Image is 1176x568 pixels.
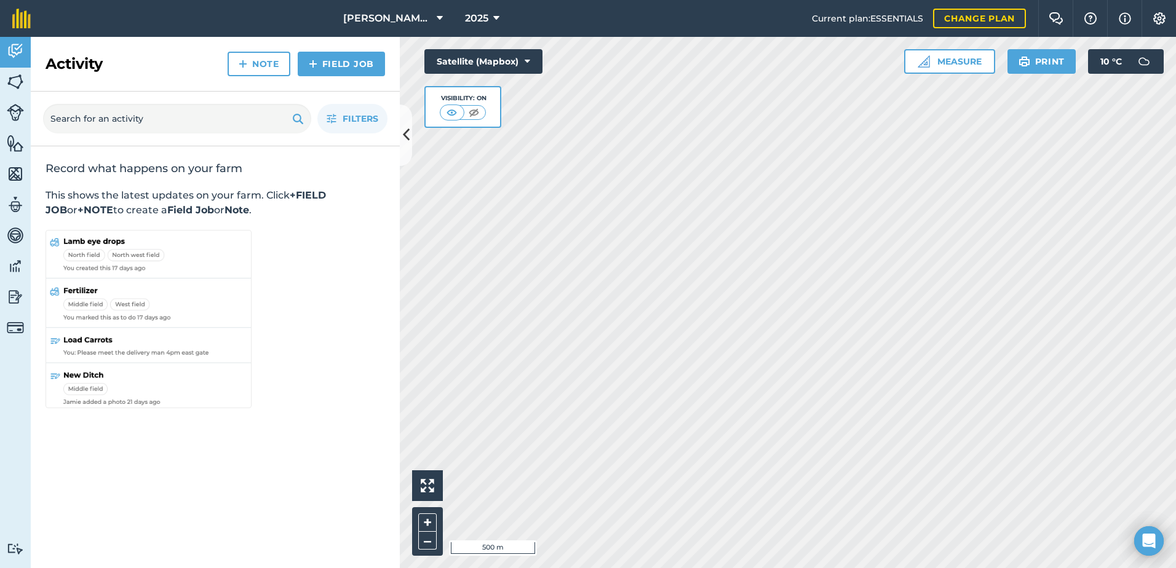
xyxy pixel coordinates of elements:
[424,49,542,74] button: Satellite (Mapbox)
[77,204,113,216] strong: +NOTE
[1152,12,1167,25] img: A cog icon
[7,42,24,60] img: svg+xml;base64,PD94bWwgdmVyc2lvbj0iMS4wIiBlbmNvZGluZz0idXRmLTgiPz4KPCEtLSBHZW5lcmF0b3I6IEFkb2JlIE...
[7,319,24,336] img: svg+xml;base64,PD94bWwgdmVyc2lvbj0iMS4wIiBlbmNvZGluZz0idXRmLTgiPz4KPCEtLSBHZW5lcmF0b3I6IEFkb2JlIE...
[46,161,385,176] h2: Record what happens on your farm
[7,104,24,121] img: svg+xml;base64,PD94bWwgdmVyc2lvbj0iMS4wIiBlbmNvZGluZz0idXRmLTgiPz4KPCEtLSBHZW5lcmF0b3I6IEFkb2JlIE...
[1132,49,1156,74] img: svg+xml;base64,PD94bWwgdmVyc2lvbj0iMS4wIiBlbmNvZGluZz0idXRmLTgiPz4KPCEtLSBHZW5lcmF0b3I6IEFkb2JlIE...
[1007,49,1076,74] button: Print
[1134,526,1164,556] div: Open Intercom Messenger
[12,9,31,28] img: fieldmargin Logo
[1088,49,1164,74] button: 10 °C
[7,288,24,306] img: svg+xml;base64,PD94bWwgdmVyc2lvbj0iMS4wIiBlbmNvZGluZz0idXRmLTgiPz4KPCEtLSBHZW5lcmF0b3I6IEFkb2JlIE...
[1083,12,1098,25] img: A question mark icon
[444,106,459,119] img: svg+xml;base64,PHN2ZyB4bWxucz0iaHR0cDovL3d3dy53My5vcmcvMjAwMC9zdmciIHdpZHRoPSI1MCIgaGVpZ2h0PSI0MC...
[298,52,385,76] a: Field Job
[933,9,1026,28] a: Change plan
[1019,54,1030,69] img: svg+xml;base64,PHN2ZyB4bWxucz0iaHR0cDovL3d3dy53My5vcmcvMjAwMC9zdmciIHdpZHRoPSIxOSIgaGVpZ2h0PSIyNC...
[1049,12,1063,25] img: Two speech bubbles overlapping with the left bubble in the forefront
[421,479,434,492] img: Four arrows, one pointing top left, one top right, one bottom right and the last bottom left
[7,543,24,554] img: svg+xml;base64,PD94bWwgdmVyc2lvbj0iMS4wIiBlbmNvZGluZz0idXRmLTgiPz4KPCEtLSBHZW5lcmF0b3I6IEFkb2JlIE...
[466,106,482,119] img: svg+xml;base64,PHN2ZyB4bWxucz0iaHR0cDovL3d3dy53My5vcmcvMjAwMC9zdmciIHdpZHRoPSI1MCIgaGVpZ2h0PSI0MC...
[465,11,488,26] span: 2025
[7,257,24,275] img: svg+xml;base64,PD94bWwgdmVyc2lvbj0iMS4wIiBlbmNvZGluZz0idXRmLTgiPz4KPCEtLSBHZW5lcmF0b3I6IEFkb2JlIE...
[317,104,387,133] button: Filters
[343,11,432,26] span: [PERSON_NAME] ASAHI PADDOCKS
[7,73,24,91] img: svg+xml;base64,PHN2ZyB4bWxucz0iaHR0cDovL3d3dy53My5vcmcvMjAwMC9zdmciIHdpZHRoPSI1NiIgaGVpZ2h0PSI2MC...
[418,513,437,532] button: +
[440,93,487,103] div: Visibility: On
[46,54,103,74] h2: Activity
[292,111,304,126] img: svg+xml;base64,PHN2ZyB4bWxucz0iaHR0cDovL3d3dy53My5vcmcvMjAwMC9zdmciIHdpZHRoPSIxOSIgaGVpZ2h0PSIyNC...
[7,134,24,152] img: svg+xml;base64,PHN2ZyB4bWxucz0iaHR0cDovL3d3dy53My5vcmcvMjAwMC9zdmciIHdpZHRoPSI1NiIgaGVpZ2h0PSI2MC...
[239,57,247,71] img: svg+xml;base64,PHN2ZyB4bWxucz0iaHR0cDovL3d3dy53My5vcmcvMjAwMC9zdmciIHdpZHRoPSIxNCIgaGVpZ2h0PSIyNC...
[167,204,214,216] strong: Field Job
[224,204,249,216] strong: Note
[309,57,317,71] img: svg+xml;base64,PHN2ZyB4bWxucz0iaHR0cDovL3d3dy53My5vcmcvMjAwMC9zdmciIHdpZHRoPSIxNCIgaGVpZ2h0PSIyNC...
[7,195,24,214] img: svg+xml;base64,PD94bWwgdmVyc2lvbj0iMS4wIiBlbmNvZGluZz0idXRmLTgiPz4KPCEtLSBHZW5lcmF0b3I6IEFkb2JlIE...
[46,188,385,218] p: This shows the latest updates on your farm. Click or to create a or .
[43,104,311,133] input: Search for an activity
[1119,11,1131,26] img: svg+xml;base64,PHN2ZyB4bWxucz0iaHR0cDovL3d3dy53My5vcmcvMjAwMC9zdmciIHdpZHRoPSIxNyIgaGVpZ2h0PSIxNy...
[7,165,24,183] img: svg+xml;base64,PHN2ZyB4bWxucz0iaHR0cDovL3d3dy53My5vcmcvMjAwMC9zdmciIHdpZHRoPSI1NiIgaGVpZ2h0PSI2MC...
[1100,49,1122,74] span: 10 ° C
[812,12,923,25] span: Current plan : ESSENTIALS
[228,52,290,76] a: Note
[904,49,995,74] button: Measure
[918,55,930,68] img: Ruler icon
[418,532,437,550] button: –
[7,226,24,245] img: svg+xml;base64,PD94bWwgdmVyc2lvbj0iMS4wIiBlbmNvZGluZz0idXRmLTgiPz4KPCEtLSBHZW5lcmF0b3I6IEFkb2JlIE...
[343,112,378,125] span: Filters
